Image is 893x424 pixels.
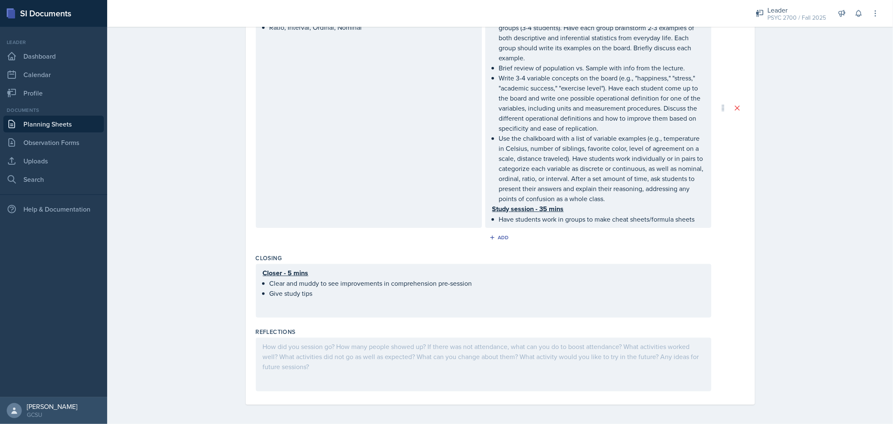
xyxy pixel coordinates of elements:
p: Give study tips [270,288,704,298]
p: Have students work in groups to make cheat sheets/formula sheets [499,214,704,224]
a: Uploads [3,153,104,169]
u: Closer - 5 mins [263,268,309,278]
label: Closing [256,254,282,262]
a: Planning Sheets [3,116,104,132]
button: Add [486,231,514,244]
p: Brief review of descriptive and inferential stats. I'll use examples from the slides and compare ... [499,3,704,63]
div: Documents [3,106,104,114]
div: Help & Documentation [3,201,104,217]
label: Reflections [256,328,296,336]
p: Ratio, Interval, Ordinal, Nominal [270,22,475,32]
a: Profile [3,85,104,101]
a: Search [3,171,104,188]
u: Study session - 35 mins [492,204,564,214]
p: Write 3-4 variable concepts on the board (e.g., "happiness," "stress," "academic success," "exerc... [499,73,704,133]
div: Leader [767,5,826,15]
p: Use the chalkboard with a list of variable examples (e.g., temperature in Celsius, number of sibl... [499,133,704,204]
a: Observation Forms [3,134,104,151]
a: Calendar [3,66,104,83]
div: PSYC 2700 / Fall 2025 [767,13,826,22]
p: Brief review of population vs. Sample with info from the lecture. [499,63,704,73]
div: Leader [3,39,104,46]
div: GCSU [27,411,77,419]
p: Clear and muddy to see improvements in comprehension pre-session [270,278,704,288]
div: [PERSON_NAME] [27,402,77,411]
a: Dashboard [3,48,104,65]
div: Add [491,234,509,241]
